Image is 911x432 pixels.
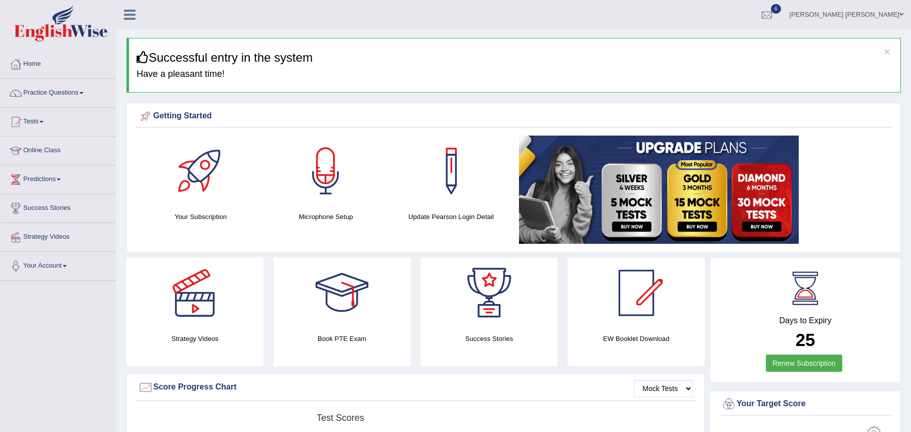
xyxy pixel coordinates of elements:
[519,136,799,244] img: small5.jpg
[1,50,116,75] a: Home
[721,316,889,325] h4: Days to Expiry
[274,333,411,344] h4: Book PTE Exam
[138,380,693,395] div: Score Progress Chart
[1,165,116,191] a: Predictions
[721,397,889,412] div: Your Target Score
[796,330,815,350] b: 25
[1,108,116,133] a: Tests
[143,211,258,222] h4: Your Subscription
[766,355,842,372] a: Renew Subscription
[137,51,893,64] h3: Successful entry in the system
[126,333,264,344] h4: Strategy Videos
[884,46,890,57] button: ×
[771,4,781,14] span: 6
[421,333,558,344] h4: Success Stories
[1,194,116,220] a: Success Stories
[138,109,889,124] div: Getting Started
[568,333,705,344] h4: EW Booklet Download
[269,211,384,222] h4: Microphone Setup
[137,69,893,79] h4: Have a pleasant time!
[1,252,116,277] a: Your Account
[394,211,509,222] h4: Update Pearson Login Detail
[1,137,116,162] a: Online Class
[317,413,364,423] tspan: Test scores
[1,79,116,104] a: Practice Questions
[1,223,116,248] a: Strategy Videos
